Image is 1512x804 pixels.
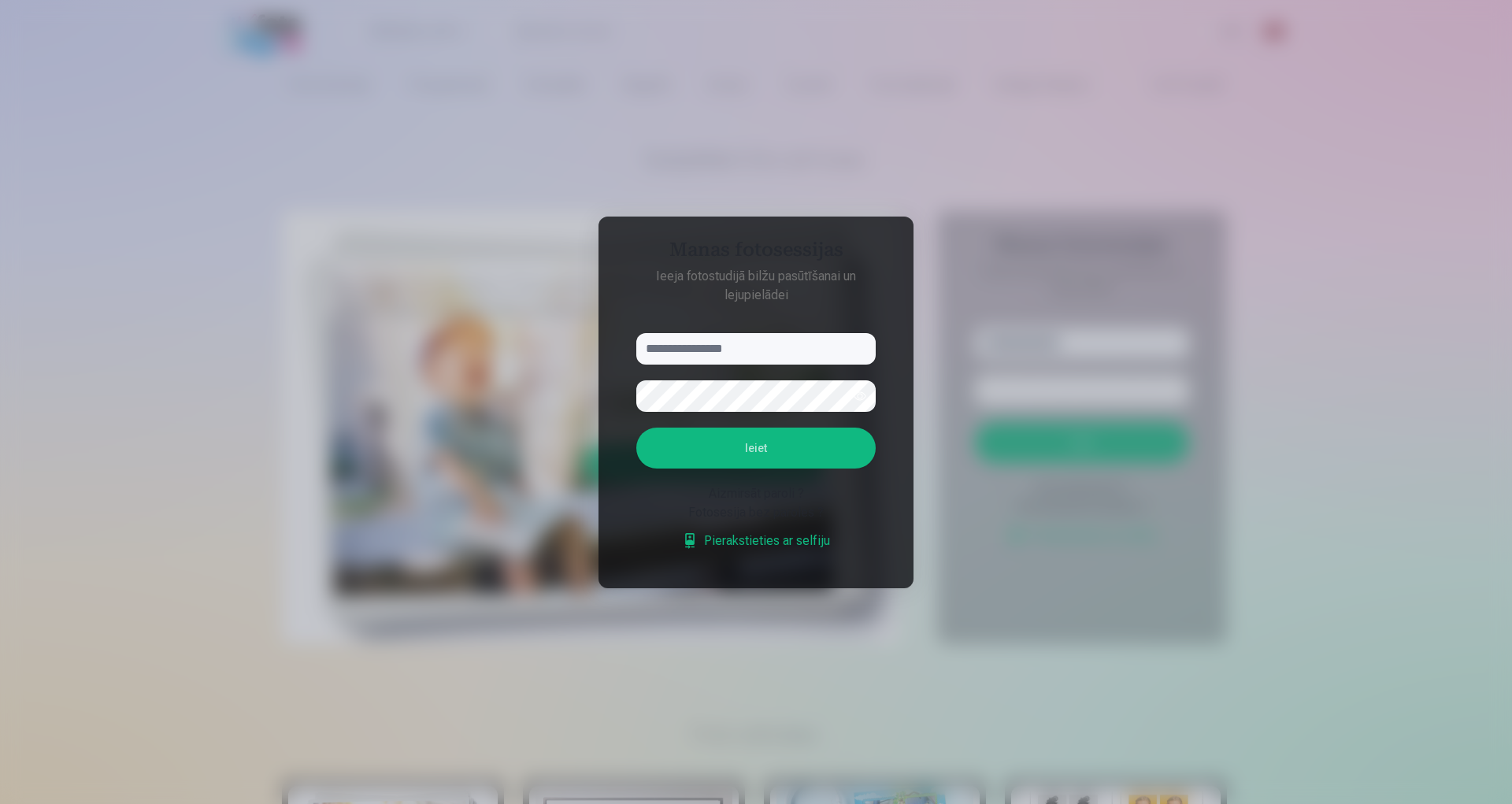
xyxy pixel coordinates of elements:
[636,503,876,522] div: Fotosesija bez paroles ?
[636,428,876,469] button: Ieiet
[621,239,891,267] h4: Manas fotosessijas
[621,267,891,305] p: Ieeja fotostudijā bilžu pasūtīšanai un lejupielādei
[636,484,876,503] div: Aizmirsāt paroli ?
[682,532,830,550] a: Pierakstieties ar selfiju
